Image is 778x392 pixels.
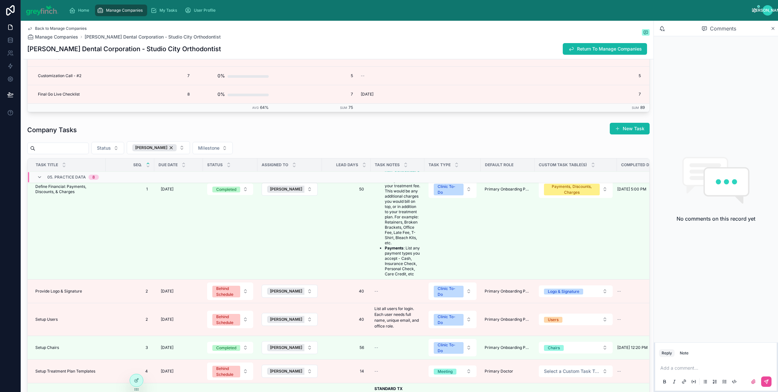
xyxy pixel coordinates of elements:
span: Provide Logo & Signature [35,289,82,294]
span: 05. Practice Data [47,174,86,179]
span: Lead Days [336,162,358,167]
span: [PERSON_NAME] [270,289,302,294]
div: 0% [218,69,225,82]
a: [PERSON_NAME] Dental Corporation - Studio City Orthodontist [85,34,221,40]
a: 40 [326,314,367,325]
span: Setup Treatment Plan Templates [35,369,95,374]
span: [DATE] [161,369,173,374]
h2: No comments on this record yet [677,215,755,223]
span: 8 [151,92,190,97]
span: -- [617,289,621,294]
span: [DATE] [161,345,173,350]
span: 2 [112,289,148,294]
button: Select Button [539,365,613,377]
button: Select Button [193,142,233,154]
a: Primary Onboarding POC [485,289,531,294]
button: Select Button [207,342,253,353]
span: 4 [112,369,148,374]
span: Select a Custom Task Table(s) [544,368,600,375]
span: Back to Manage Companies [35,26,87,31]
a: Select Button [428,339,477,357]
button: Select Button [262,365,318,378]
span: Assigned To [262,162,288,167]
a: Select Button [428,282,477,300]
div: Completed [216,187,236,192]
span: 1 [112,187,148,192]
button: Unselect USERS [544,316,562,323]
span: Primary Onboarding POC [485,317,531,322]
div: Clinic To-Do [438,184,460,195]
button: Select Button [127,141,190,154]
span: Milestone [198,145,219,151]
a: Primary Doctor [485,369,531,374]
a: Setup Treatment Plan Templates [35,369,102,374]
button: Unselect 233 [267,288,312,295]
button: Select Button [207,282,253,300]
a: Primary Onboarding POC [485,345,531,350]
span: 7 [151,73,190,78]
div: Behind Schedule [216,314,236,326]
span: Setup Chairs [35,345,59,350]
span: -- [617,369,621,374]
button: Select Button [262,183,318,196]
button: Unselect 233 [267,368,312,375]
span: -- [374,289,378,294]
a: [DATE] [158,342,199,353]
button: New Task [610,123,650,134]
span: Task Notes [375,162,400,167]
button: Select Button [91,142,124,154]
a: Select Button [538,285,613,297]
p: List all users for login. Each user needs full name, unique email, and office role. [374,306,420,329]
button: Select Button [539,314,613,325]
strong: Payments [385,246,404,250]
a: Manage Companies [27,34,78,40]
a: List all users for login. Each user needs full name, unique email, and office role. [374,306,420,333]
button: Select Button [207,183,253,195]
a: 2 [110,286,150,296]
div: 0% [218,88,225,101]
span: [DATE] 12:20 PM [617,345,648,350]
a: -- [374,369,420,374]
button: Return To Manage Companies [563,43,647,55]
a: Select Button [428,365,477,377]
span: [PERSON_NAME] [270,369,302,374]
span: Task Type [429,162,451,167]
a: Select Button [538,341,613,354]
span: [PERSON_NAME] [270,317,302,322]
a: 4 [110,366,150,376]
a: Provide Logo & Signature [35,289,102,294]
a: Select Button [207,282,253,300]
a: -- [374,345,420,350]
span: Completed Date [621,162,653,167]
button: Unselect LOGO_SIGNATURE [544,288,583,294]
span: 89 [640,105,645,110]
button: Select Button [429,365,477,377]
span: Custom Task Table(s) [539,162,587,167]
a: Define Financial: Payments, Discounts, & Charges [35,184,102,194]
a: Select Button [538,180,613,198]
a: 56 [326,342,367,353]
a: [DATE] 5:00 PM [617,187,658,192]
button: Select Button [539,180,613,198]
button: Select Button [429,180,477,198]
span: [DATE] [361,92,373,97]
span: Primary Doctor [485,369,513,374]
span: 75 [348,105,353,110]
span: -- [374,345,378,350]
a: 1 [110,184,150,194]
span: Return To Manage Companies [577,46,642,52]
div: 8 [92,174,95,179]
img: App logo [26,5,59,16]
span: Final Go Live Checklist [38,92,80,97]
span: [DATE] 5:00 PM [617,187,646,192]
button: Unselect CHAIRS [544,344,564,351]
div: Behind Schedule [216,366,236,377]
a: Select Button [207,341,253,354]
button: Select Button [429,339,477,356]
a: Primary Onboarding POC [485,187,531,192]
div: Completed [216,345,236,351]
div: scrollable content [64,3,752,17]
small: Avg [252,106,259,110]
